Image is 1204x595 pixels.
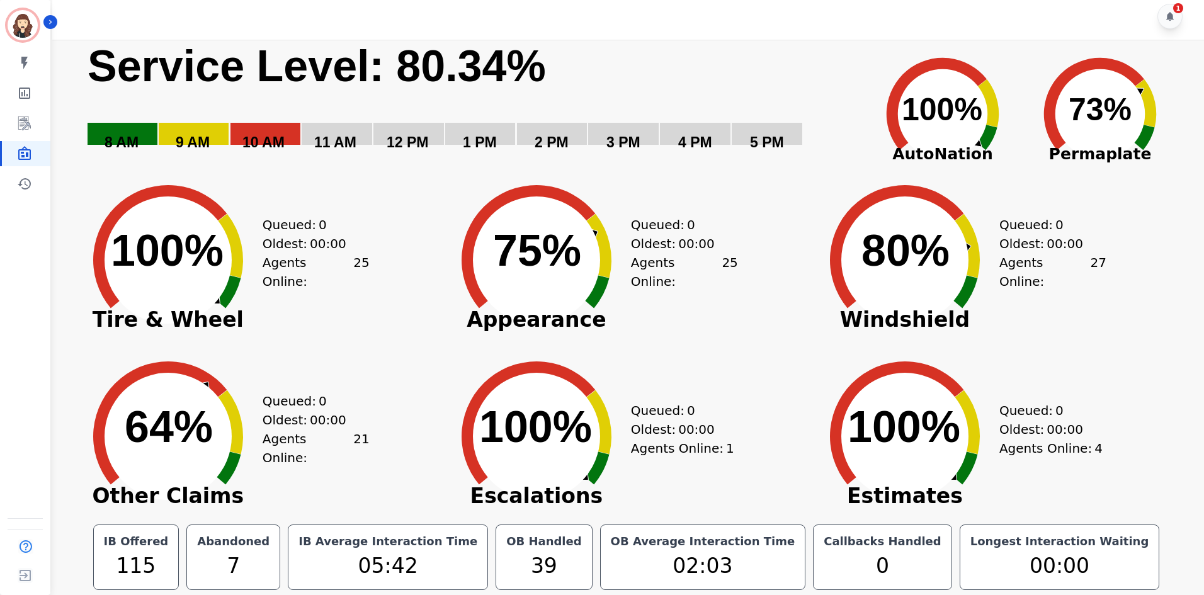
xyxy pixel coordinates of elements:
div: Queued: [999,215,1094,234]
span: 0 [319,392,327,411]
text: 80% [861,226,950,275]
div: 0 [821,550,944,582]
div: Abandoned [195,533,272,550]
text: 100% [848,402,960,451]
span: Escalations [442,490,631,502]
img: Bordered avatar [8,10,38,40]
span: 00:00 [678,420,715,439]
text: 8 AM [105,134,139,150]
svg: Service Level: 0% [86,40,861,169]
div: Oldest: [631,234,725,253]
text: 2 PM [535,134,569,150]
div: Oldest: [263,234,357,253]
div: 02:03 [608,550,798,582]
text: 1 PM [463,134,497,150]
text: 100% [479,402,592,451]
span: Other Claims [74,490,263,502]
div: Agents Online: [999,439,1106,458]
div: 1 [1173,3,1183,13]
div: Oldest: [631,420,725,439]
span: 4 [1094,439,1103,458]
text: 64% [125,402,213,451]
span: 00:00 [1047,420,1083,439]
text: 9 AM [176,134,210,150]
span: Windshield [810,314,999,326]
div: 05:42 [296,550,480,582]
div: Agents Online: [999,253,1106,291]
div: Queued: [263,392,357,411]
span: 25 [722,253,737,291]
text: 100% [902,92,982,127]
span: AutoNation [864,142,1021,166]
text: 11 AM [314,134,356,150]
div: OB Handled [504,533,584,550]
span: 27 [1090,253,1106,291]
span: 0 [687,215,695,234]
span: 0 [1055,401,1064,420]
span: 25 [353,253,369,291]
text: 100% [111,226,224,275]
div: OB Average Interaction Time [608,533,798,550]
text: 3 PM [606,134,640,150]
text: 73% [1069,92,1132,127]
text: 12 PM [387,134,428,150]
text: Service Level: 80.34% [88,42,546,91]
div: 7 [195,550,272,582]
div: Callbacks Handled [821,533,944,550]
div: Agents Online: [631,439,738,458]
span: Appearance [442,314,631,326]
span: Estimates [810,490,999,502]
div: Agents Online: [263,429,370,467]
text: 10 AM [242,134,285,150]
text: 5 PM [750,134,784,150]
div: Agents Online: [631,253,738,291]
span: Permaplate [1021,142,1179,166]
span: 00:00 [1047,234,1083,253]
span: 21 [353,429,369,467]
span: 00:00 [678,234,715,253]
text: 4 PM [678,134,712,150]
div: Queued: [631,401,725,420]
div: Oldest: [999,420,1094,439]
span: 00:00 [310,411,346,429]
span: 0 [687,401,695,420]
div: 115 [101,550,171,582]
span: Tire & Wheel [74,314,263,326]
div: Oldest: [263,411,357,429]
div: Queued: [631,215,725,234]
div: IB Average Interaction Time [296,533,480,550]
div: Queued: [263,215,357,234]
div: 00:00 [968,550,1152,582]
div: 39 [504,550,584,582]
span: 00:00 [310,234,346,253]
div: IB Offered [101,533,171,550]
div: Agents Online: [263,253,370,291]
span: 1 [726,439,734,458]
div: Queued: [999,401,1094,420]
div: Oldest: [999,234,1094,253]
span: 0 [319,215,327,234]
text: 75% [493,226,581,275]
span: 0 [1055,215,1064,234]
div: Longest Interaction Waiting [968,533,1152,550]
